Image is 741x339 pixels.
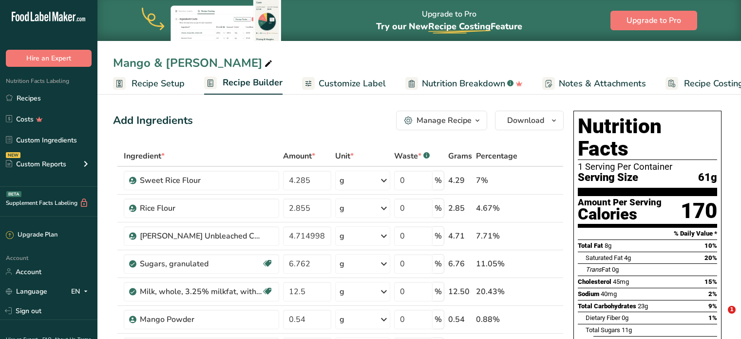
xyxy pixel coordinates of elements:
div: 20.43% [476,286,517,298]
span: Notes & Attachments [559,77,646,90]
div: Manage Recipe [417,115,472,126]
span: 11g [622,326,632,334]
button: Manage Recipe [396,111,487,130]
span: Total Sugars [586,326,620,334]
span: 40mg [601,290,617,298]
div: Custom Reports [6,159,66,169]
div: 6.76 [448,258,472,270]
span: 0g [612,266,619,273]
div: Upgrade Plan [6,230,57,240]
div: g [340,202,344,214]
span: Grams [448,150,472,162]
span: Fat [586,266,610,273]
div: EN [71,285,92,297]
span: Recipe Builder [223,76,283,89]
span: 23g [638,302,648,310]
div: 4.29 [448,175,472,186]
button: Upgrade to Pro [610,11,697,30]
div: 7% [476,175,517,186]
a: Language [6,283,47,300]
span: Upgrade to Pro [627,15,681,26]
span: Dietary Fiber [586,314,620,321]
div: NEW [6,152,20,158]
span: 0g [622,314,628,321]
div: 4.67% [476,202,517,214]
div: Add Ingredients [113,113,193,129]
span: Recipe Setup [132,77,185,90]
div: g [340,258,344,270]
span: Ingredient [124,150,165,162]
a: Customize Label [302,73,386,95]
span: Amount [283,150,315,162]
span: 20% [704,254,717,261]
iframe: Intercom live chat [708,306,731,329]
div: 170 [681,198,717,224]
div: 1 Serving Per Container [578,162,717,172]
a: Notes & Attachments [542,73,646,95]
div: g [340,286,344,298]
span: 9% [708,302,717,310]
div: Sweet Rice Flour [140,175,262,186]
div: Mango & [PERSON_NAME] [113,54,274,72]
div: Sugars, granulated [140,258,262,270]
a: Nutrition Breakdown [405,73,523,95]
i: Trans [586,266,602,273]
div: 0.54 [448,314,472,325]
button: Hire an Expert [6,50,92,67]
a: Recipe Builder [204,72,283,95]
span: Recipe Costing [428,20,491,32]
span: Percentage [476,150,517,162]
span: Sodium [578,290,599,298]
div: Rice Flour [140,202,262,214]
span: Customize Label [319,77,386,90]
div: [PERSON_NAME] Unbleached Cake Flour [140,230,262,242]
div: 11.05% [476,258,517,270]
div: 12.50 [448,286,472,298]
span: 15% [704,278,717,285]
span: 45mg [613,278,629,285]
div: Calories [578,207,662,221]
span: Cholesterol [578,278,611,285]
span: Download [507,115,544,126]
span: Saturated Fat [586,254,623,261]
span: Unit [335,150,354,162]
div: 2.85 [448,202,472,214]
span: Total Fat [578,242,603,249]
span: 10% [704,242,717,249]
div: g [340,230,344,242]
span: 61g [698,172,717,184]
h1: Nutrition Facts [578,115,717,160]
div: BETA [6,191,21,197]
span: 2% [708,290,717,298]
span: Nutrition Breakdown [422,77,505,90]
div: Waste [394,150,430,162]
section: % Daily Value * [578,228,717,239]
div: Mango Powder [140,314,262,325]
button: Download [495,111,564,130]
a: Recipe Setup [113,73,185,95]
span: 4g [624,254,631,261]
div: 4.71 [448,230,472,242]
div: g [340,314,344,325]
div: Milk, whole, 3.25% milkfat, without added vitamin A and [MEDICAL_DATA] [140,286,262,298]
div: 0.88% [476,314,517,325]
div: Amount Per Serving [578,198,662,207]
span: 8g [605,242,611,249]
span: Serving Size [578,172,638,184]
span: Try our New Feature [376,20,522,32]
div: g [340,175,344,186]
div: Upgrade to Pro [376,0,522,41]
span: Total Carbohydrates [578,302,636,310]
div: 7.71% [476,230,517,242]
span: 1 [728,306,736,314]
